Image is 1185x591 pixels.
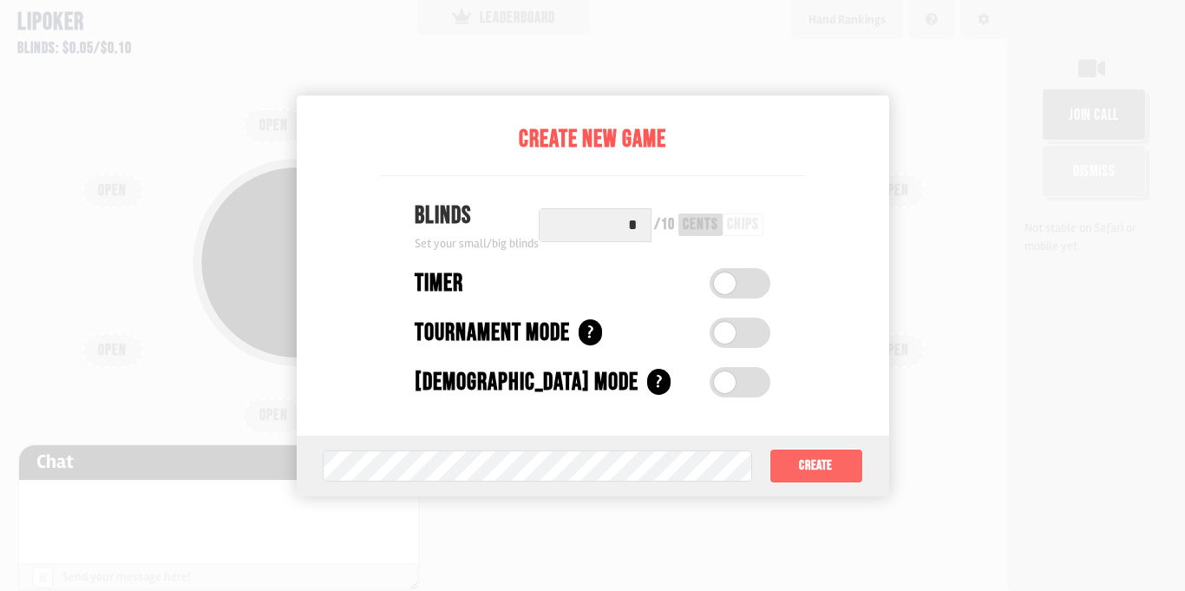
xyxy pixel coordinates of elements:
div: cents [683,217,718,233]
button: Create [769,449,863,483]
div: / 10 [654,217,675,233]
div: ? [647,369,671,395]
div: Tournament Mode [415,315,570,351]
div: Create New Game [380,121,805,158]
div: Blinds [415,198,539,234]
div: Set your small/big blinds [415,234,539,253]
div: ? [579,319,602,345]
div: chips [727,217,759,233]
div: Timer [415,266,463,302]
div: [DEMOGRAPHIC_DATA] Mode [415,364,638,401]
